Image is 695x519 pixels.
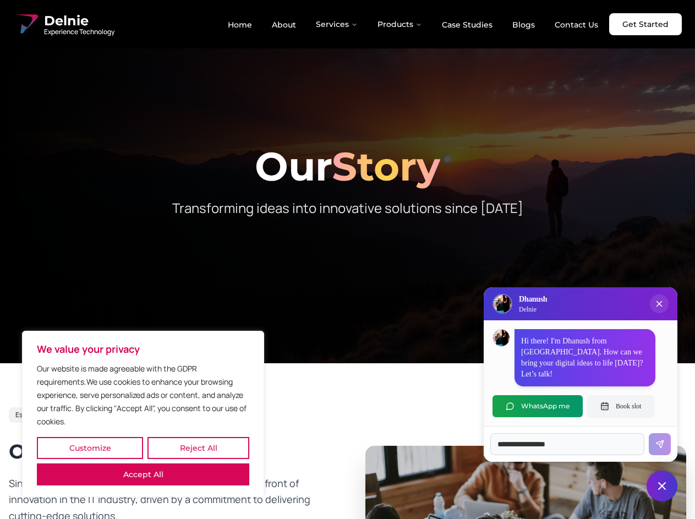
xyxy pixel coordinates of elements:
img: Dhanush [493,330,510,346]
p: Delnie [519,305,547,314]
button: Services [307,13,366,35]
a: Get Started [609,13,682,35]
button: Products [369,13,431,35]
button: Accept All [37,463,249,485]
button: Customize [37,437,143,459]
p: We value your privacy [37,342,249,356]
nav: Main [219,13,607,35]
img: Delnie Logo [494,295,511,313]
h2: Our Journey [9,440,330,462]
p: Our website is made agreeable with the GDPR requirements.We use cookies to enhance your browsing ... [37,362,249,428]
img: Delnie Logo [13,11,40,37]
button: WhatsApp me [492,395,583,417]
span: Experience Technology [44,28,114,36]
a: Blogs [504,15,544,34]
span: Est. 2017 [15,411,42,419]
p: Hi there! I'm Dhanush from [GEOGRAPHIC_DATA]. How can we bring your digital ideas to life [DATE]?... [521,336,649,380]
button: Close chat popup [650,294,669,313]
a: About [263,15,305,34]
button: Book slot [587,395,654,417]
p: Transforming ideas into innovative solutions since [DATE] [136,199,559,217]
button: Close chat [647,471,677,501]
span: Delnie [44,12,114,30]
h3: Dhanush [519,294,547,305]
span: Story [332,142,440,190]
button: Reject All [147,437,249,459]
h1: Our [9,146,686,186]
a: Home [219,15,261,34]
a: Case Studies [433,15,501,34]
a: Contact Us [546,15,607,34]
a: Delnie Logo Full [13,11,114,37]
